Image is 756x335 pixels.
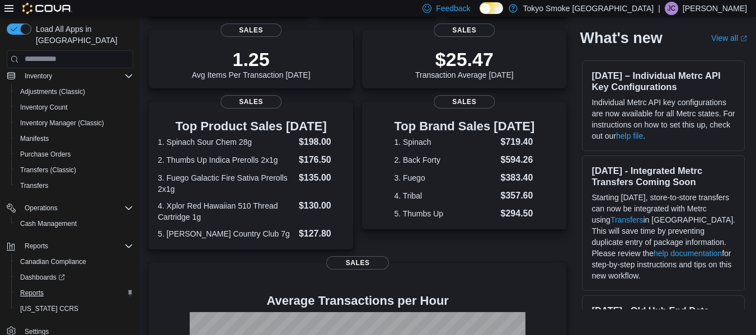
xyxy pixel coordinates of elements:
a: Adjustments (Classic) [16,85,90,98]
span: Purchase Orders [20,150,71,159]
a: help documentation [654,249,722,258]
dd: $719.40 [501,135,535,149]
span: Reports [20,289,44,298]
button: Inventory Manager (Classic) [11,115,138,131]
a: Purchase Orders [16,148,76,161]
a: Reports [16,286,48,300]
button: Adjustments (Classic) [11,84,138,100]
button: Operations [2,200,138,216]
p: | [658,2,660,15]
h2: What's new [580,29,662,47]
div: Avg Items Per Transaction [DATE] [192,48,311,79]
p: 1.25 [192,48,311,70]
button: Cash Management [11,216,138,232]
a: Canadian Compliance [16,255,91,268]
dt: 2. Thumbs Up Indica Prerolls 2x1g [158,154,294,166]
button: Transfers [11,178,138,194]
dt: 5. Thumbs Up [394,208,496,219]
h3: Top Brand Sales [DATE] [394,120,534,133]
span: Transfers (Classic) [20,166,76,174]
dd: $198.00 [299,135,344,149]
a: Dashboards [16,271,69,284]
dd: $135.00 [299,171,344,185]
dt: 4. Xplor Red Hawaiian 510 Thread Cartridge 1g [158,200,294,223]
img: Cova [22,3,72,14]
a: Dashboards [11,270,138,285]
span: Dashboards [16,271,133,284]
span: Operations [25,204,58,213]
span: Dark Mode [480,14,480,15]
dd: $594.26 [501,153,535,167]
a: Inventory Count [16,101,72,114]
a: Manifests [16,132,53,145]
span: Reports [20,239,133,253]
h3: [DATE] – Individual Metrc API Key Configurations [591,70,735,92]
dt: 5. [PERSON_NAME] Country Club 7g [158,228,294,239]
button: Reports [11,285,138,301]
button: Inventory [2,68,138,84]
span: Cash Management [16,217,133,230]
span: Adjustments (Classic) [16,85,133,98]
p: [PERSON_NAME] [683,2,747,15]
a: [US_STATE] CCRS [16,302,83,315]
span: Sales [220,95,282,108]
span: Sales [326,256,389,270]
div: Transaction Average [DATE] [415,48,514,79]
button: Canadian Compliance [11,254,138,270]
span: Reports [16,286,133,300]
button: Manifests [11,131,138,147]
dd: $130.00 [299,199,344,213]
div: Jordan Cooper [665,2,678,15]
span: Purchase Orders [16,148,133,161]
dd: $294.50 [501,207,535,220]
span: Canadian Compliance [20,257,86,266]
span: Transfers (Classic) [16,163,133,177]
span: Inventory Count [20,103,68,112]
span: Cash Management [20,219,77,228]
span: Inventory Count [16,101,133,114]
button: Purchase Orders [11,147,138,162]
span: [US_STATE] CCRS [20,304,78,313]
dd: $357.60 [501,189,535,202]
span: Inventory [20,69,133,83]
dt: 1. Spinach [394,136,496,148]
a: Transfers [611,215,644,224]
dd: $127.80 [299,227,344,240]
a: View allExternal link [711,34,747,43]
button: Inventory Count [11,100,138,115]
h3: Top Product Sales [DATE] [158,120,344,133]
button: Transfers (Classic) [11,162,138,178]
a: Cash Management [16,217,81,230]
button: [US_STATE] CCRS [11,301,138,317]
button: Operations [20,201,62,215]
span: Inventory Manager (Classic) [20,119,104,128]
p: $25.47 [415,48,514,70]
span: JC [668,2,676,15]
span: Sales [434,23,495,37]
button: Reports [2,238,138,254]
p: Individual Metrc API key configurations are now available for all Metrc states. For instructions ... [591,97,735,141]
h3: [DATE] - Old Hub End Date [591,305,735,316]
span: Dashboards [20,273,65,282]
p: Tokyo Smoke [GEOGRAPHIC_DATA] [523,2,654,15]
span: Washington CCRS [16,302,133,315]
dd: $383.40 [501,171,535,185]
svg: External link [740,35,747,42]
span: Manifests [20,134,49,143]
span: Sales [220,23,282,37]
span: Manifests [16,132,133,145]
a: Transfers [16,179,53,192]
button: Reports [20,239,53,253]
span: Canadian Compliance [16,255,133,268]
dt: 2. Back Forty [394,154,496,166]
span: Adjustments (Classic) [20,87,85,96]
button: Inventory [20,69,57,83]
p: Starting [DATE], store-to-store transfers can now be integrated with Metrc using in [GEOGRAPHIC_D... [591,192,735,281]
dd: $176.50 [299,153,344,167]
span: Transfers [20,181,48,190]
span: Inventory [25,72,52,81]
dt: 3. Fuego [394,172,496,183]
h4: Average Transactions per Hour [158,294,557,308]
a: Inventory Manager (Classic) [16,116,109,130]
span: Operations [20,201,133,215]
